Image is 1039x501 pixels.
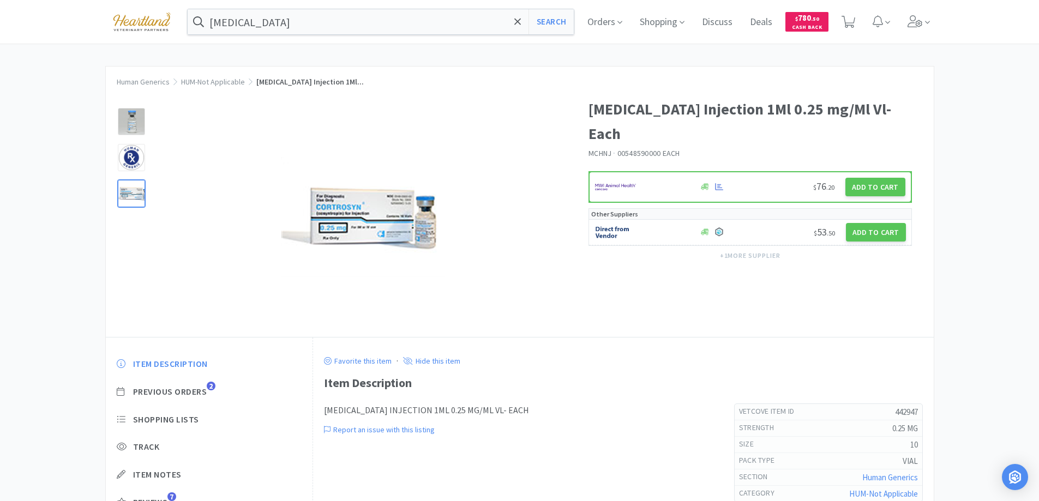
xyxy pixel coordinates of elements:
[827,229,835,237] span: . 50
[739,455,784,466] h6: pack type
[617,148,680,158] span: 00548590000 EACH
[739,406,803,417] h6: Vetcove Item Id
[813,180,834,192] span: 76
[862,472,918,482] a: Human Generics
[783,422,917,434] h5: 0.25 MG
[698,17,737,27] a: Discuss
[332,356,392,366] p: Favorite this item
[795,13,819,23] span: 780
[413,356,460,366] p: Hide this item
[762,439,918,450] h5: 10
[256,77,364,87] span: [MEDICAL_DATA] Injection 1Ml...
[795,15,798,22] span: $
[814,226,835,238] span: 53
[324,403,712,418] p: [MEDICAL_DATA] INJECTION 1ML 0.25 MG/ML VL- EACH
[846,223,906,242] button: Add to Cart
[613,148,615,158] span: ·
[595,179,636,195] img: f6b2451649754179b5b4e0c70c3f7cb0_2.png
[117,77,170,87] a: Human Generics
[803,406,917,418] h5: 442947
[188,9,574,34] input: Search by item, sku, manufacturer, ingredient, size...
[397,354,398,368] div: ·
[133,386,207,397] span: Previous Orders
[133,469,182,480] span: Item Notes
[331,425,435,434] p: Report an issue with this listing
[1002,464,1028,490] div: Open Intercom Messenger
[739,472,777,482] h6: Section
[588,97,912,146] h1: [MEDICAL_DATA] Injection 1Ml 0.25 mg/Ml Vl- Each
[105,7,178,37] img: cad7bdf275c640399d9c6e0c56f98fd2_10.png
[324,373,923,393] div: Item Description
[783,455,917,467] h5: VIAL
[739,439,762,450] h6: size
[826,183,834,191] span: . 20
[594,224,635,240] img: c67096674d5b41e1bca769e75293f8dd_19.png
[133,441,160,452] span: Track
[792,25,822,32] span: Cash Back
[588,148,611,158] a: MCHNJ
[739,422,783,433] h6: strength
[181,77,245,87] a: HUM-Not Applicable
[849,488,918,499] a: HUM-Not Applicable
[167,492,176,501] span: 7
[813,183,816,191] span: $
[281,157,445,277] img: 1c37599d228c4a6f8494b29f2027fa8a_356513.png
[746,17,777,27] a: Deals
[785,7,828,37] a: $780.50Cash Back
[845,178,905,196] button: Add to Cart
[739,488,783,499] h6: Category
[714,248,786,263] button: +1more supplier
[814,229,817,237] span: $
[528,9,574,34] button: Search
[811,15,819,22] span: . 50
[133,414,199,425] span: Shopping Lists
[207,382,215,390] span: 2
[133,358,208,370] span: Item Description
[591,209,638,219] p: Other Suppliers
